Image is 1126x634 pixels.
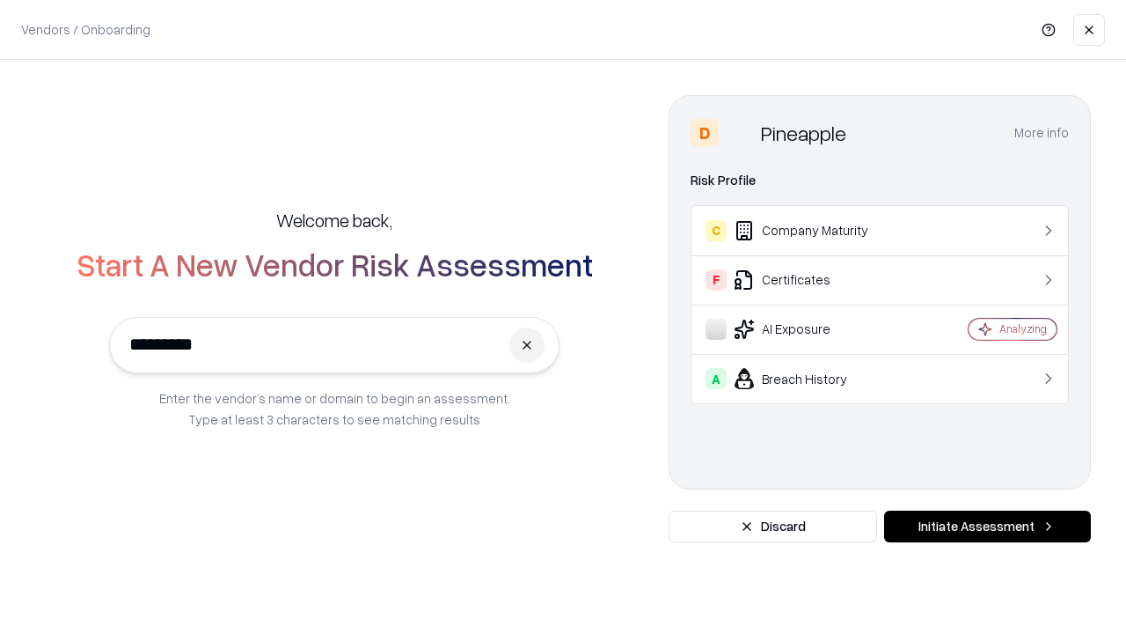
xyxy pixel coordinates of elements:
[706,319,916,340] div: AI Exposure
[726,119,754,147] img: Pineapple
[691,170,1069,191] div: Risk Profile
[691,119,719,147] div: D
[706,368,916,389] div: Breach History
[706,269,727,291] div: F
[21,20,150,39] p: Vendors / Onboarding
[999,321,1047,336] div: Analyzing
[706,220,916,241] div: Company Maturity
[77,247,593,282] h2: Start A New Vendor Risk Assessment
[669,511,877,542] button: Discard
[706,220,727,241] div: C
[884,511,1091,542] button: Initiate Assessment
[159,387,510,430] p: Enter the vendor’s name or domain to begin an assessment. Type at least 3 characters to see match...
[276,208,392,232] h5: Welcome back,
[706,368,727,389] div: A
[1014,117,1069,149] button: More info
[706,269,916,291] div: Certificates
[761,119,846,147] div: Pineapple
